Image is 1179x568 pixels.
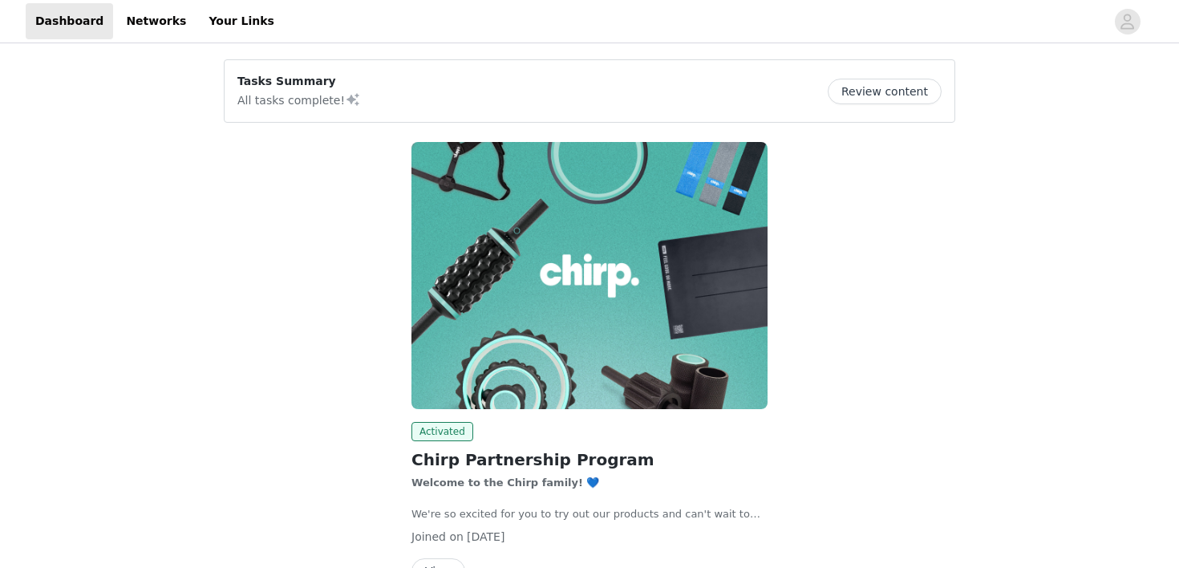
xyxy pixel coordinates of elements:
a: Your Links [199,3,284,39]
p: Tasks Summary [237,73,361,90]
p: All tasks complete! [237,90,361,109]
img: Chirp [411,142,768,409]
h2: Chirp Partnership Program [411,448,768,472]
a: Networks [116,3,196,39]
span: Activated [411,422,473,441]
p: We're so excited for you to try out our products and can't wait to see the content you'll create! [411,506,768,522]
a: Dashboard [26,3,113,39]
span: Joined on [411,530,464,543]
button: Review content [828,79,942,104]
div: avatar [1120,9,1135,34]
strong: Welcome to the Chirp family! 💙 [411,477,599,489]
span: [DATE] [467,530,504,543]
